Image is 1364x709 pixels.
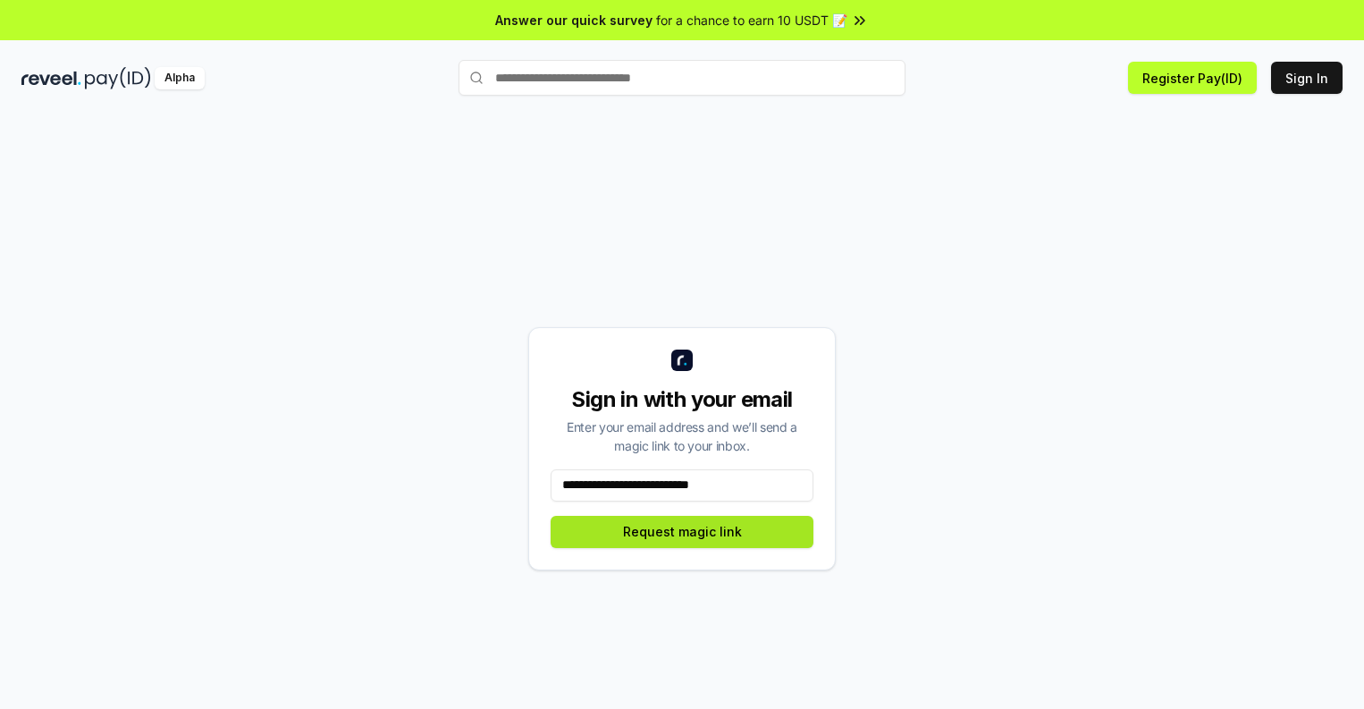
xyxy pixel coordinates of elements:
span: Answer our quick survey [495,11,653,30]
div: Alpha [155,67,205,89]
button: Sign In [1271,62,1343,94]
button: Register Pay(ID) [1128,62,1257,94]
img: logo_small [671,350,693,371]
img: reveel_dark [21,67,81,89]
img: pay_id [85,67,151,89]
div: Sign in with your email [551,385,813,414]
div: Enter your email address and we’ll send a magic link to your inbox. [551,418,813,455]
button: Request magic link [551,516,813,548]
span: for a chance to earn 10 USDT 📝 [656,11,847,30]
